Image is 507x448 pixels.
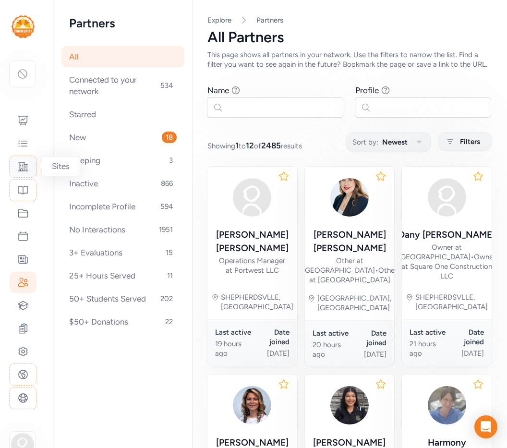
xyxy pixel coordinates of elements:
[382,136,408,148] span: Newest
[302,256,397,285] div: Other at [GEOGRAPHIC_DATA] Other at [GEOGRAPHIC_DATA]
[61,265,184,286] div: 25+ Hours Served
[346,132,431,152] button: Sort by:Newest
[235,141,239,150] span: 1
[69,15,177,31] h2: Partners
[474,415,497,438] div: Open Intercom Messenger
[410,327,447,337] div: Last active
[252,349,289,358] div: [DATE]
[317,293,391,313] div: [GEOGRAPHIC_DATA], [GEOGRAPHIC_DATA]
[207,140,302,151] span: Showing to of results
[375,266,378,275] span: •
[61,46,184,67] div: All
[157,293,177,304] span: 202
[162,132,177,143] span: 18
[350,350,386,359] div: [DATE]
[229,174,275,220] img: avatar38fbb18c.svg
[61,173,184,194] div: Inactive
[215,228,290,255] div: [PERSON_NAME] [PERSON_NAME]
[61,242,184,263] div: 3+ Evaluations
[352,136,378,148] span: Sort by:
[61,288,184,309] div: 50+ Students Served
[207,16,231,24] a: Explore
[61,219,184,240] div: No Interactions
[165,155,177,166] span: 3
[326,382,373,428] img: lNjcd9myQxKpITRSOl6D
[415,292,488,312] div: SHEPHERDSVLLE, [GEOGRAPHIC_DATA]
[246,141,254,150] span: 12
[221,292,293,312] div: SHEPHERDSVLLE, [GEOGRAPHIC_DATA]
[61,127,184,148] div: New
[157,178,177,189] span: 866
[326,174,373,220] img: 6c0qXJlTTfKoBgjjQtdr
[215,256,290,275] div: Operations Manager at Portwest LLC
[460,136,480,147] span: Filters
[61,311,184,332] div: $50+ Donations
[215,339,252,358] div: 19 hours ago
[161,316,177,327] span: 22
[313,328,350,338] div: Last active
[155,224,177,235] span: 1951
[215,327,252,337] div: Last active
[355,85,379,96] div: Profile
[207,85,229,96] div: Name
[471,253,474,261] span: •
[424,174,470,220] img: avatar38fbb18c.svg
[61,196,184,217] div: Incomplete Profile
[261,141,281,150] span: 2485
[157,201,177,212] span: 594
[207,29,492,46] div: All Partners
[229,382,275,428] img: 7waEFNlYTQiUb9c9WyYO
[163,270,177,281] span: 11
[256,15,283,25] a: Partners
[302,228,397,255] div: [PERSON_NAME] [PERSON_NAME]
[162,247,177,258] span: 15
[447,349,484,358] div: [DATE]
[350,328,386,348] div: Date joined
[424,382,470,428] img: 7Hq8REuRT1S7Jk0RBOXZ
[61,69,184,102] div: Connected to your network
[447,327,484,347] div: Date joined
[313,340,350,359] div: 20 hours ago
[61,104,184,125] div: Starred
[252,327,289,347] div: Date joined
[61,150,184,171] div: Sleeping
[398,228,495,242] div: Dany [PERSON_NAME]
[410,339,447,358] div: 21 hours ago
[157,80,177,91] span: 534
[207,15,492,25] nav: Breadcrumb
[207,50,492,69] div: This page shows all partners in your network. Use the filters to narrow the list. Find a filter y...
[398,242,495,281] div: Owner at [GEOGRAPHIC_DATA] Owner at Square One Construction LLC
[12,15,35,38] img: logo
